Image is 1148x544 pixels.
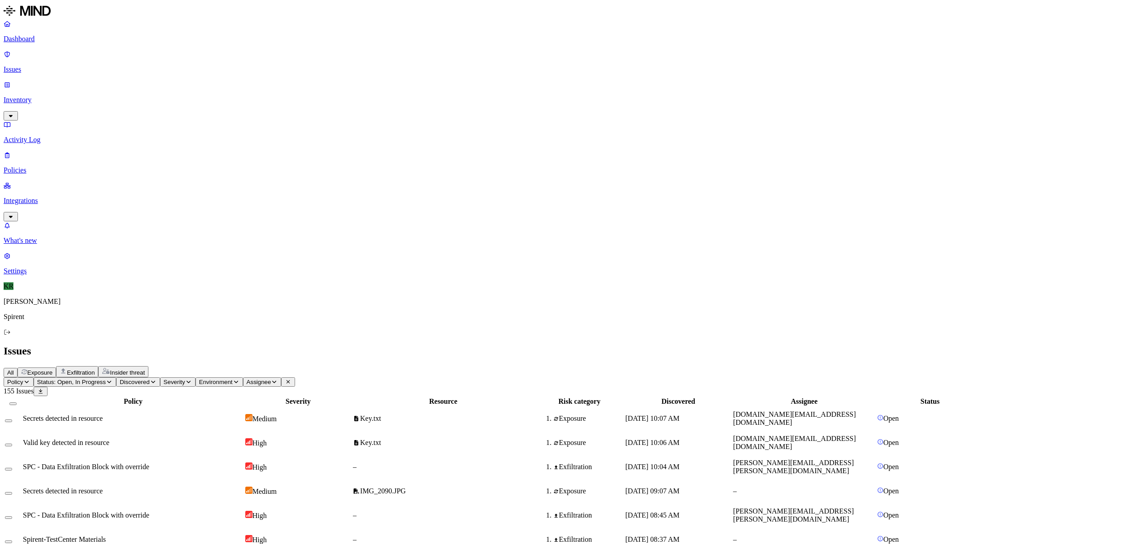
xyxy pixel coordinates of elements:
[353,397,534,406] div: Resource
[4,221,1144,245] a: What's new
[353,535,357,543] span: –
[4,313,1144,321] p: Spirent
[252,439,267,447] span: High
[883,463,899,471] span: Open
[252,463,267,471] span: High
[23,535,106,543] span: Spirent-TestCenter Materials
[877,511,883,518] img: status-open.svg
[23,511,149,519] span: SPC - Data Exfiltration Block with override
[360,487,406,495] span: IMG_2090.JPG
[120,379,150,385] span: Discovered
[245,487,252,494] img: severity-medium.svg
[883,487,899,495] span: Open
[733,410,856,426] span: [DOMAIN_NAME][EMAIL_ADDRESS][DOMAIN_NAME]
[625,487,679,495] span: [DATE] 09:07 AM
[5,540,12,543] button: Select row
[625,463,679,471] span: [DATE] 10:04 AM
[247,379,271,385] span: Assignee
[877,414,883,421] img: status-open.svg
[625,414,679,422] span: [DATE] 10:07 AM
[245,414,252,421] img: severity-medium.svg
[5,444,12,446] button: Select row
[5,419,12,422] button: Select row
[625,535,679,543] span: [DATE] 08:37 AM
[245,438,252,445] img: severity-high.svg
[252,488,277,495] span: Medium
[625,511,679,519] span: [DATE] 08:45 AM
[733,435,856,450] span: [DOMAIN_NAME][EMAIL_ADDRESS][DOMAIN_NAME]
[252,536,267,544] span: High
[9,402,17,405] button: Select all
[877,535,883,542] img: status-open.svg
[733,507,854,523] span: [PERSON_NAME][EMAIL_ADDRESS][PERSON_NAME][DOMAIN_NAME]
[7,379,23,385] span: Policy
[4,197,1144,205] p: Integrations
[27,369,52,376] span: Exposure
[37,379,106,385] span: Status: Open, In Progress
[353,463,357,471] span: –
[4,81,1144,119] a: Inventory
[4,267,1144,275] p: Settings
[733,535,737,543] span: –
[4,181,1144,220] a: Integrations
[4,4,51,18] img: MIND
[67,369,95,376] span: Exfiltration
[877,463,883,469] img: status-open.svg
[353,511,357,519] span: –
[625,439,679,446] span: [DATE] 10:06 AM
[110,369,145,376] span: Insider threat
[245,397,351,406] div: Severity
[553,439,624,447] div: Exposure
[23,463,149,471] span: SPC - Data Exfiltration Block with override
[625,397,731,406] div: Discovered
[553,487,624,495] div: Exposure
[7,369,14,376] span: All
[245,511,252,518] img: severity-high.svg
[199,379,233,385] span: Environment
[4,4,1144,20] a: MIND
[4,35,1144,43] p: Dashboard
[4,345,1144,357] h2: Issues
[4,237,1144,245] p: What's new
[360,439,381,446] span: Key.txt
[883,439,899,446] span: Open
[164,379,185,385] span: Severity
[4,136,1144,144] p: Activity Log
[4,121,1144,144] a: Activity Log
[245,462,252,470] img: severity-high.svg
[4,65,1144,73] p: Issues
[4,96,1144,104] p: Inventory
[23,487,103,495] span: Secrets detected in resource
[733,397,875,406] div: Assignee
[733,487,737,495] span: –
[883,535,899,543] span: Open
[4,252,1144,275] a: Settings
[553,463,624,471] div: Exfiltration
[252,415,277,423] span: Medium
[23,414,103,422] span: Secrets detected in resource
[245,535,252,542] img: severity-high.svg
[4,20,1144,43] a: Dashboard
[4,151,1144,174] a: Policies
[877,397,983,406] div: Status
[4,282,13,290] span: KR
[23,439,109,446] span: Valid key detected in resource
[4,387,34,395] span: 155 Issues
[360,414,381,422] span: Key.txt
[883,511,899,519] span: Open
[5,468,12,471] button: Select row
[553,535,624,544] div: Exfiltration
[4,50,1144,73] a: Issues
[23,397,244,406] div: Policy
[535,397,624,406] div: Risk category
[877,439,883,445] img: status-open.svg
[553,414,624,423] div: Exposure
[877,487,883,493] img: status-open.svg
[252,512,267,519] span: High
[5,516,12,519] button: Select row
[733,459,854,475] span: [PERSON_NAME][EMAIL_ADDRESS][PERSON_NAME][DOMAIN_NAME]
[4,166,1144,174] p: Policies
[883,414,899,422] span: Open
[553,511,624,519] div: Exfiltration
[5,492,12,495] button: Select row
